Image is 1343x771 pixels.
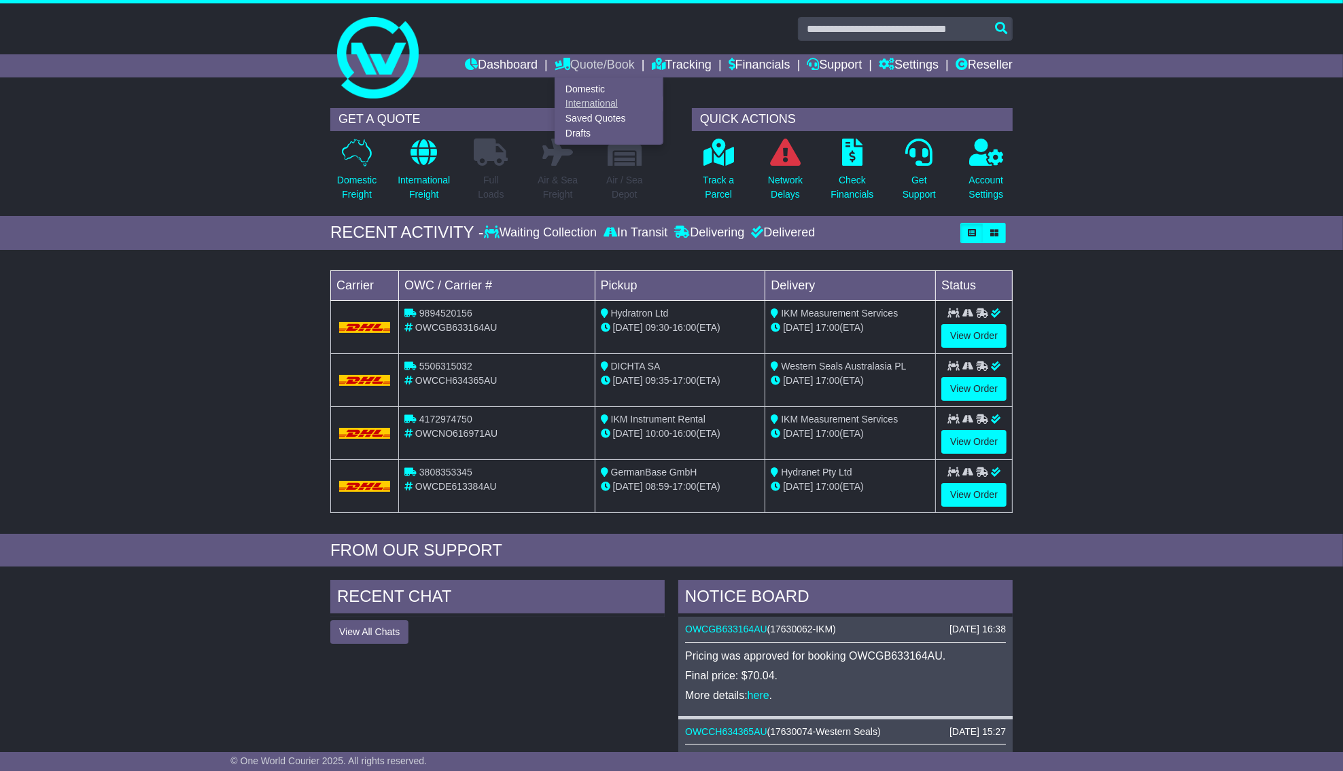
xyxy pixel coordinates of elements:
[781,467,852,478] span: Hydranet Pty Ltd
[816,428,839,439] span: 17:00
[767,138,803,209] a: NetworkDelays
[685,689,1006,702] p: More details: .
[941,377,1007,401] a: View Order
[771,374,930,388] div: (ETA)
[685,624,1006,635] div: ( )
[941,483,1007,507] a: View Order
[419,308,472,319] span: 9894520156
[672,428,696,439] span: 16:00
[672,375,696,386] span: 17:00
[748,689,769,701] a: here
[672,481,696,492] span: 17:00
[611,414,705,425] span: IKM Instrument Rental
[671,226,748,240] div: Delivering
[419,414,472,425] span: 4172974750
[969,138,1005,209] a: AccountSettings
[555,77,663,145] div: Quote/Book
[336,138,377,209] a: DomesticFreight
[672,322,696,333] span: 16:00
[770,624,833,634] span: 17630062-IKM
[781,414,898,425] span: IKM Measurement Services
[484,226,600,240] div: Waiting Collection
[807,54,862,77] a: Support
[949,624,1006,635] div: [DATE] 16:38
[956,54,1013,77] a: Reseller
[611,361,661,372] span: DICHTA SA
[415,375,498,386] span: OWCCH634365AU
[936,270,1013,300] td: Status
[646,481,669,492] span: 08:59
[816,375,839,386] span: 17:00
[685,726,1006,738] div: ( )
[606,173,643,202] p: Air / Sea Depot
[781,361,906,372] span: Western Seals Australasia PL
[331,270,399,300] td: Carrier
[748,226,815,240] div: Delivered
[646,322,669,333] span: 09:30
[611,467,697,478] span: GermanBase GmbH
[595,270,765,300] td: Pickup
[611,308,669,319] span: Hydratron Ltd
[601,427,760,441] div: - (ETA)
[601,480,760,494] div: - (ETA)
[831,138,875,209] a: CheckFinancials
[765,270,936,300] td: Delivery
[770,726,877,737] span: 17630074-Western Seals
[949,726,1006,738] div: [DATE] 15:27
[339,428,390,439] img: DHL.png
[555,126,663,141] a: Drafts
[415,428,498,439] span: OWCNO616971AU
[474,173,508,202] p: Full Loads
[879,54,939,77] a: Settings
[330,223,484,243] div: RECENT ACTIVITY -
[703,173,734,202] p: Track a Parcel
[465,54,538,77] a: Dashboard
[783,375,813,386] span: [DATE]
[555,54,635,77] a: Quote/Book
[613,322,643,333] span: [DATE]
[692,108,1013,131] div: QUICK ACTIONS
[646,428,669,439] span: 10:00
[771,480,930,494] div: (ETA)
[339,322,390,333] img: DHL.png
[816,322,839,333] span: 17:00
[702,138,735,209] a: Track aParcel
[339,481,390,492] img: DHL.png
[652,54,712,77] a: Tracking
[419,361,472,372] span: 5506315032
[399,270,595,300] td: OWC / Carrier #
[330,620,408,644] button: View All Chats
[685,726,767,737] a: OWCCH634365AU
[230,755,427,766] span: © One World Courier 2025. All rights reserved.
[768,173,803,202] p: Network Delays
[398,173,450,202] p: International Freight
[330,541,1013,560] div: FROM OUR SUPPORT
[941,324,1007,348] a: View Order
[771,427,930,441] div: (ETA)
[678,580,1013,617] div: NOTICE BOARD
[685,669,1006,682] p: Final price: $70.04.
[771,321,930,335] div: (ETA)
[903,173,936,202] p: Get Support
[781,308,898,319] span: IKM Measurement Services
[783,322,813,333] span: [DATE]
[941,430,1007,454] a: View Order
[969,173,1004,202] p: Account Settings
[600,226,671,240] div: In Transit
[613,428,643,439] span: [DATE]
[555,96,663,111] a: International
[337,173,377,202] p: Domestic Freight
[555,111,663,126] a: Saved Quotes
[330,108,651,131] div: GET A QUOTE
[685,624,767,634] a: OWCGB633164AU
[538,173,578,202] p: Air & Sea Freight
[646,375,669,386] span: 09:35
[685,649,1006,662] p: Pricing was approved for booking OWCGB633164AU.
[783,481,813,492] span: [DATE]
[601,321,760,335] div: - (ETA)
[397,138,451,209] a: InternationalFreight
[415,481,497,492] span: OWCDE613384AU
[902,138,937,209] a: GetSupport
[601,374,760,388] div: - (ETA)
[555,82,663,96] a: Domestic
